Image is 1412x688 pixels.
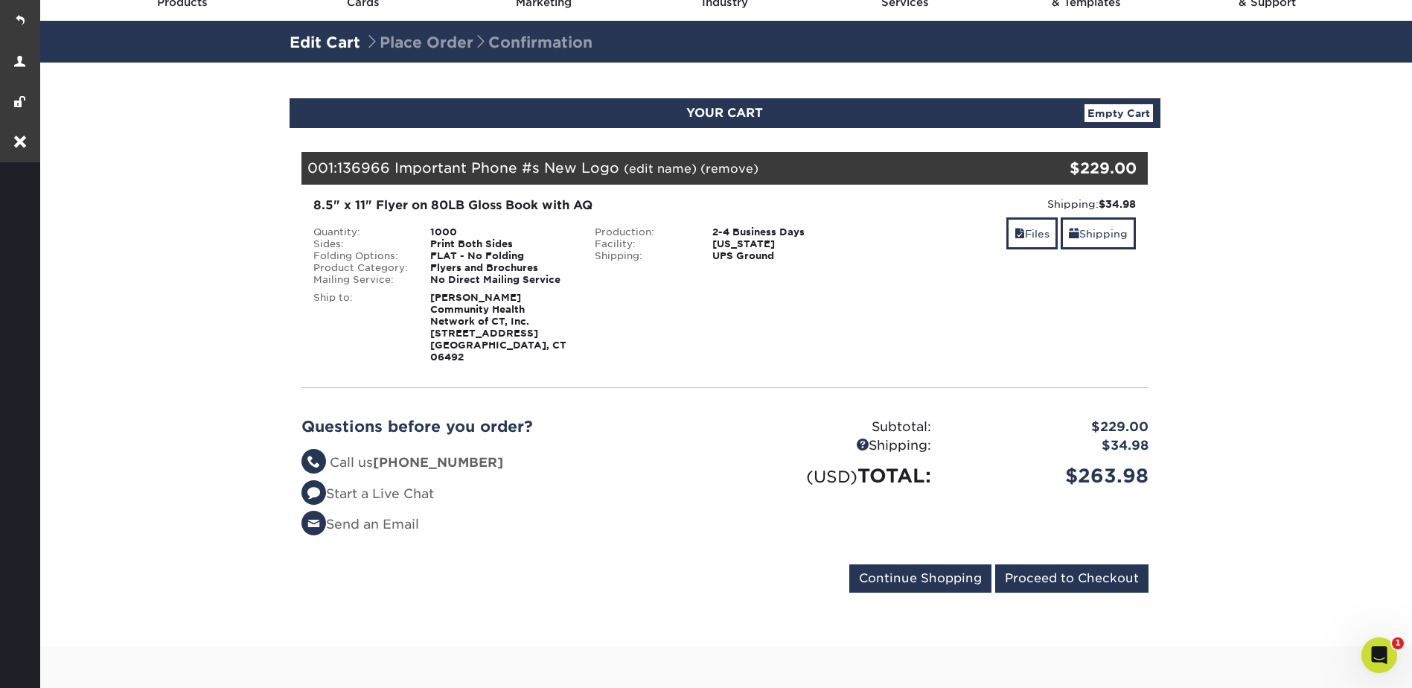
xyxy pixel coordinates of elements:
div: Folding Options: [302,250,420,262]
div: TOTAL: [725,462,942,490]
span: shipping [1069,228,1079,240]
div: 8.5" x 11" Flyer on 80LB Gloss Book with AQ [313,197,854,214]
div: $229.00 [1007,157,1137,179]
div: Ship to: [302,292,420,363]
a: Start a Live Chat [301,486,434,501]
input: Continue Shopping [849,564,991,593]
div: Subtotal: [725,418,942,437]
div: No Direct Mailing Service [419,274,584,286]
span: 1 [1392,637,1404,649]
a: Send an Email [301,517,419,532]
div: $263.98 [942,462,1160,490]
strong: [PHONE_NUMBER] [373,455,503,470]
div: Sides: [302,238,420,250]
div: [US_STATE] [701,238,866,250]
a: Files [1006,217,1058,249]
span: YOUR CART [686,106,763,120]
div: $34.98 [942,436,1160,456]
a: Empty Cart [1084,104,1153,122]
small: (USD) [806,467,857,486]
div: Flyers and Brochures [419,262,584,274]
div: 001: [301,152,1007,185]
span: files [1015,228,1025,240]
div: $229.00 [942,418,1160,437]
span: Place Order Confirmation [365,34,592,51]
div: Shipping: [725,436,942,456]
div: Print Both Sides [419,238,584,250]
strong: [PERSON_NAME] Community Health Network of CT, Inc. [STREET_ADDRESS] [GEOGRAPHIC_DATA], CT 06492 [430,292,566,363]
a: (remove) [700,162,758,176]
div: Facility: [584,238,701,250]
div: 2-4 Business Days [701,226,866,238]
div: FLAT - No Folding [419,250,584,262]
strong: $34.98 [1099,198,1136,210]
div: Shipping: [584,250,701,262]
span: 136966 Important Phone #s New Logo [337,159,619,176]
div: UPS Ground [701,250,866,262]
div: Quantity: [302,226,420,238]
div: Mailing Service: [302,274,420,286]
div: Production: [584,226,701,238]
input: Proceed to Checkout [995,564,1149,593]
div: Product Category: [302,262,420,274]
div: Shipping: [877,197,1137,211]
li: Call us [301,453,714,473]
a: Shipping [1061,217,1136,249]
iframe: Intercom live chat [1361,637,1397,673]
a: Edit Cart [290,34,360,51]
h2: Questions before you order? [301,418,714,436]
a: (edit name) [624,162,697,176]
div: 1000 [419,226,584,238]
